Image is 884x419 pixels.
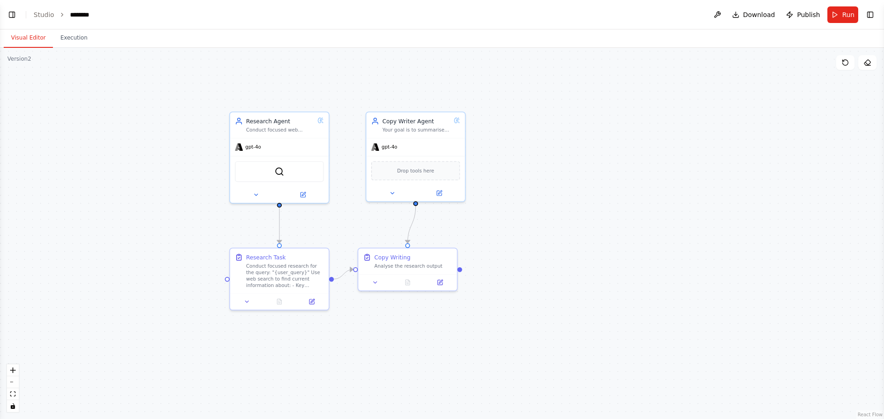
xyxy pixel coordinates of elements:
button: Download [728,6,779,23]
span: gpt-4o [245,144,261,150]
button: Run [827,6,858,23]
div: Conduct focused web research on current audit regulations, compliance requirements, and industry ... [246,127,314,133]
button: Open in side panel [416,189,461,198]
button: Open in side panel [298,297,326,306]
div: Research TaskConduct focused research for the query: "{user_query}" Use web search to find curren... [229,247,330,310]
g: Edge from ade4537b-a757-41c6-b9f5-253d5d4f5d20 to 1d79bd13-3649-4115-990c-10218cb62315 [404,206,420,243]
span: gpt-4o [382,144,397,150]
button: Show left sidebar [6,8,18,21]
span: Drop tools here [397,167,434,175]
div: Copy Writer AgentYour goal is to summarise the research output and present them into bullet point... [366,111,466,202]
g: Edge from 795e28bd-fffc-43d7-a4bb-c21c9ab73544 to 1d79bd13-3649-4115-990c-10218cb62315 [334,265,353,283]
nav: breadcrumb [34,10,96,19]
div: Copy Writer Agent [382,117,450,125]
button: Visual Editor [4,29,53,48]
a: React Flow attribution [858,412,883,417]
div: Version 2 [7,55,31,63]
div: Research AgentConduct focused web research on current audit regulations, compliance requirements,... [229,111,330,203]
span: Download [743,10,775,19]
button: zoom out [7,376,19,388]
div: Copy WritingAnalyse the research output [358,247,458,291]
button: Publish [782,6,824,23]
button: zoom in [7,364,19,376]
div: Research Agent [246,117,314,125]
button: Show right sidebar [864,8,877,21]
div: Your goal is to summarise the research output and present them into bullet points containing the ... [382,127,450,133]
img: SerperDevTool [274,167,284,177]
button: No output available [262,297,297,306]
button: toggle interactivity [7,400,19,412]
span: Run [842,10,855,19]
div: Conduct focused research for the query: "{user_query}" Use web search to find current information... [246,263,324,289]
span: Publish [797,10,820,19]
div: Research Task [246,253,286,261]
g: Edge from 8a1f0552-9e5e-4998-97ce-2371a8403b4e to 795e28bd-fffc-43d7-a4bb-c21c9ab73544 [275,207,283,243]
button: Open in side panel [280,190,325,200]
div: Analyse the research output [374,263,452,270]
button: Execution [53,29,95,48]
button: No output available [390,278,425,287]
div: React Flow controls [7,364,19,412]
div: Copy Writing [374,253,410,261]
a: Studio [34,11,54,18]
button: Open in side panel [426,278,454,287]
button: fit view [7,388,19,400]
